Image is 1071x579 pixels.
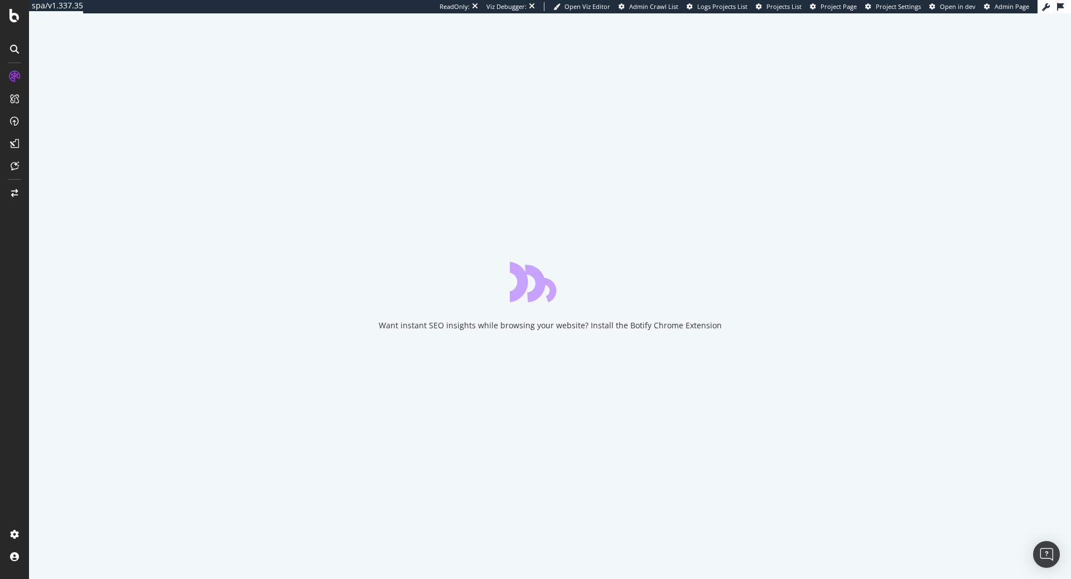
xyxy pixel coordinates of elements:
a: Admin Crawl List [619,2,678,11]
div: Open Intercom Messenger [1033,541,1060,568]
div: Want instant SEO insights while browsing your website? Install the Botify Chrome Extension [379,320,722,331]
span: Project Page [821,2,857,11]
span: Open in dev [940,2,976,11]
a: Admin Page [984,2,1029,11]
a: Open Viz Editor [553,2,610,11]
a: Project Page [810,2,857,11]
div: animation [510,262,590,302]
span: Logs Projects List [697,2,747,11]
a: Logs Projects List [687,2,747,11]
div: ReadOnly: [440,2,470,11]
span: Projects List [766,2,802,11]
span: Admin Crawl List [629,2,678,11]
a: Project Settings [865,2,921,11]
a: Open in dev [929,2,976,11]
a: Projects List [756,2,802,11]
span: Admin Page [995,2,1029,11]
span: Open Viz Editor [565,2,610,11]
div: Viz Debugger: [486,2,527,11]
span: Project Settings [876,2,921,11]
